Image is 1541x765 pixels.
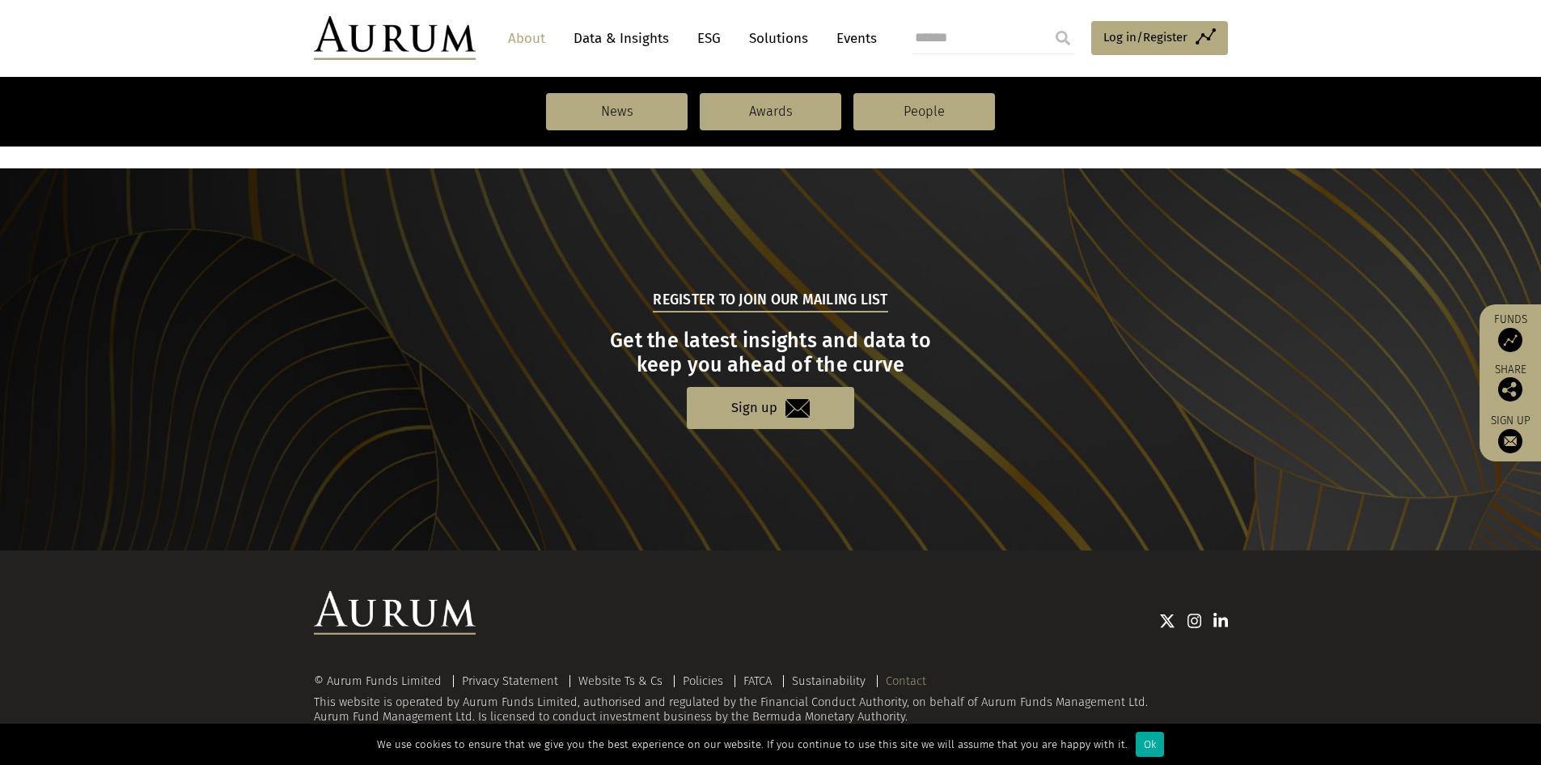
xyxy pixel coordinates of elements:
a: Funds [1488,312,1533,352]
a: People [853,93,995,130]
a: News [546,93,688,130]
img: Aurum [314,16,476,60]
a: Sign up [1488,414,1533,453]
div: Share [1488,364,1533,402]
a: Awards [700,93,841,130]
div: Ok [1136,732,1164,757]
img: Share this post [1498,377,1522,402]
a: Sign up [687,387,854,428]
div: © Aurum Funds Limited [314,675,450,687]
a: Sustainability [792,674,866,688]
img: Twitter icon [1159,613,1175,629]
a: Privacy Statement [462,674,558,688]
a: Policies [683,674,723,688]
img: Linkedin icon [1213,613,1228,629]
a: ESG [689,23,729,53]
img: Instagram icon [1188,613,1202,629]
h3: Get the latest insights and data to keep you ahead of the curve [315,329,1226,377]
img: Sign up to our newsletter [1498,429,1522,453]
input: Submit [1047,22,1079,54]
div: This website is operated by Aurum Funds Limited, authorised and regulated by the Financial Conduc... [314,675,1228,725]
a: Website Ts & Cs [578,674,663,688]
a: FATCA [743,674,772,688]
a: Log in/Register [1091,21,1228,55]
a: Events [828,23,877,53]
a: Contact [886,674,926,688]
a: Data & Insights [565,23,677,53]
img: Access Funds [1498,328,1522,352]
h5: Register to join our mailing list [653,290,887,312]
a: Solutions [741,23,816,53]
a: About [500,23,553,53]
span: Log in/Register [1103,28,1188,47]
img: Aurum Logo [314,591,476,635]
